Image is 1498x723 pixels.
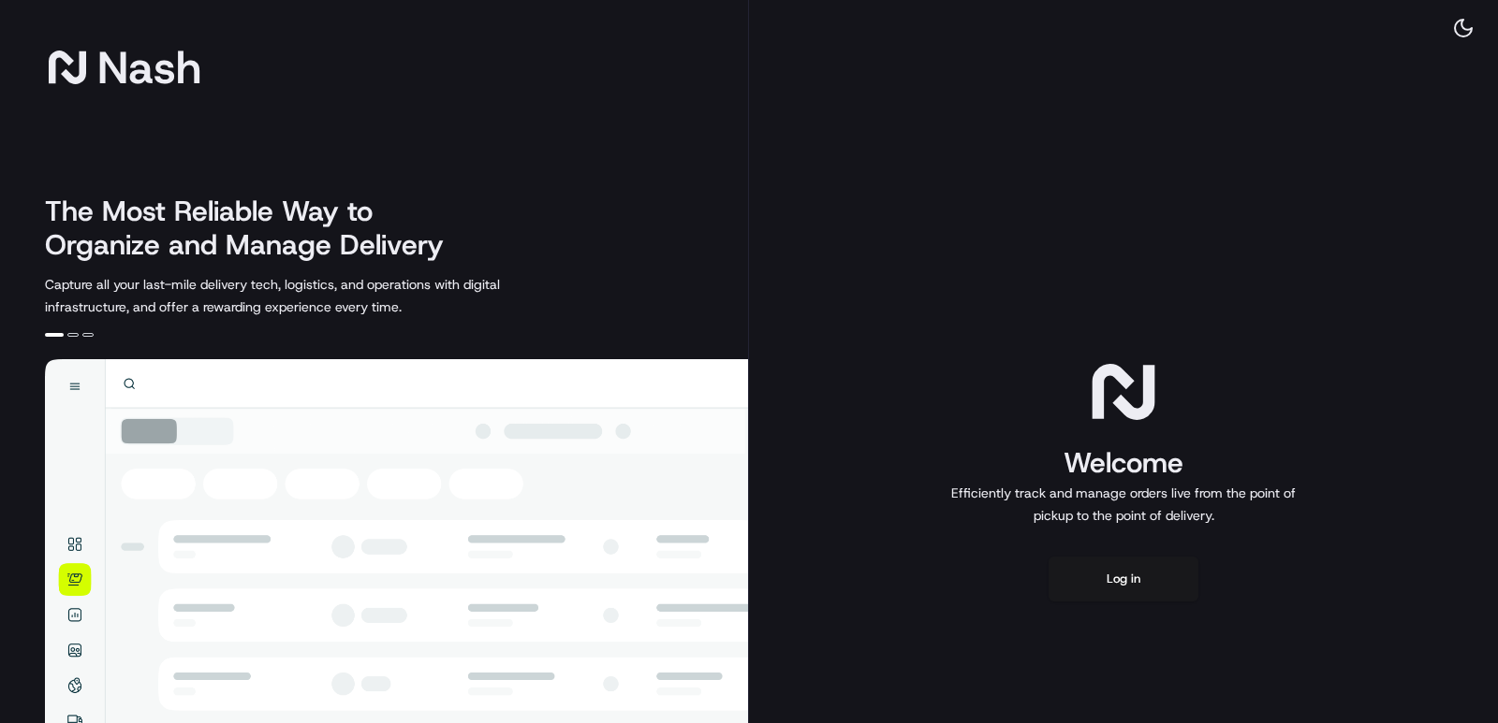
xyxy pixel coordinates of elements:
[45,195,464,262] h2: The Most Reliable Way to Organize and Manage Delivery
[944,444,1303,482] h1: Welcome
[944,482,1303,527] p: Efficiently track and manage orders live from the point of pickup to the point of delivery.
[1049,557,1198,601] button: Log in
[97,49,201,86] span: Nash
[45,273,584,318] p: Capture all your last-mile delivery tech, logistics, and operations with digital infrastructure, ...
